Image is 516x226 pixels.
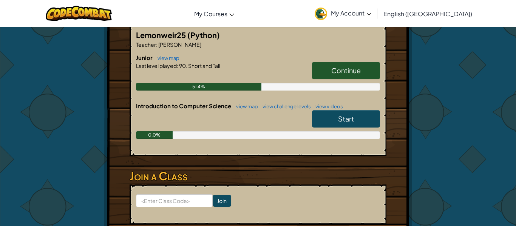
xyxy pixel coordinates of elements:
[136,131,173,139] div: 0.0%
[232,103,258,109] a: view map
[136,102,232,109] span: Introduction to Computer Science
[331,9,371,17] span: My Account
[136,30,187,40] span: Lemonweir25
[380,3,476,24] a: English ([GEOGRAPHIC_DATA])
[312,103,343,109] a: view videos
[154,55,179,61] a: view map
[259,103,311,109] a: view challenge levels
[383,10,472,18] span: English ([GEOGRAPHIC_DATA])
[187,62,220,69] span: Short and Tall
[213,195,231,207] input: Join
[136,41,156,48] span: Teacher
[136,83,261,91] div: 51.4%
[158,41,201,48] span: [PERSON_NAME]
[331,66,361,75] span: Continue
[136,54,154,61] span: Junior
[187,30,220,40] span: (Python)
[178,62,187,69] span: 90.
[177,62,178,69] span: :
[156,41,158,48] span: :
[190,3,238,24] a: My Courses
[315,8,327,20] img: avatar
[338,114,354,123] span: Start
[46,6,112,21] img: CodeCombat logo
[136,62,177,69] span: Last level played
[311,2,375,25] a: My Account
[130,168,386,184] h3: Join a Class
[136,194,213,207] input: <Enter Class Code>
[194,10,227,18] span: My Courses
